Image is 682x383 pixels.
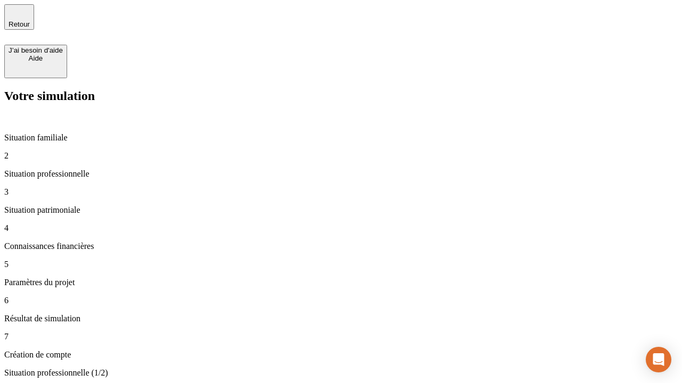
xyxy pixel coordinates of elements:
p: Résultat de simulation [4,314,678,323]
div: Open Intercom Messenger [646,347,671,372]
p: 4 [4,223,678,233]
button: J’ai besoin d'aideAide [4,45,67,78]
span: Retour [9,20,30,28]
p: Connaissances financières [4,242,678,251]
p: Situation professionnelle [4,169,678,179]
button: Retour [4,4,34,30]
h2: Votre simulation [4,89,678,103]
p: 5 [4,260,678,269]
p: Création de compte [4,350,678,360]
p: Situation patrimoniale [4,205,678,215]
p: Paramètres du projet [4,278,678,287]
div: Aide [9,54,63,62]
p: 3 [4,187,678,197]
p: Situation familiale [4,133,678,143]
p: Situation professionnelle (1/2) [4,368,678,378]
p: 7 [4,332,678,342]
p: 2 [4,151,678,161]
div: J’ai besoin d'aide [9,46,63,54]
p: 6 [4,296,678,305]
